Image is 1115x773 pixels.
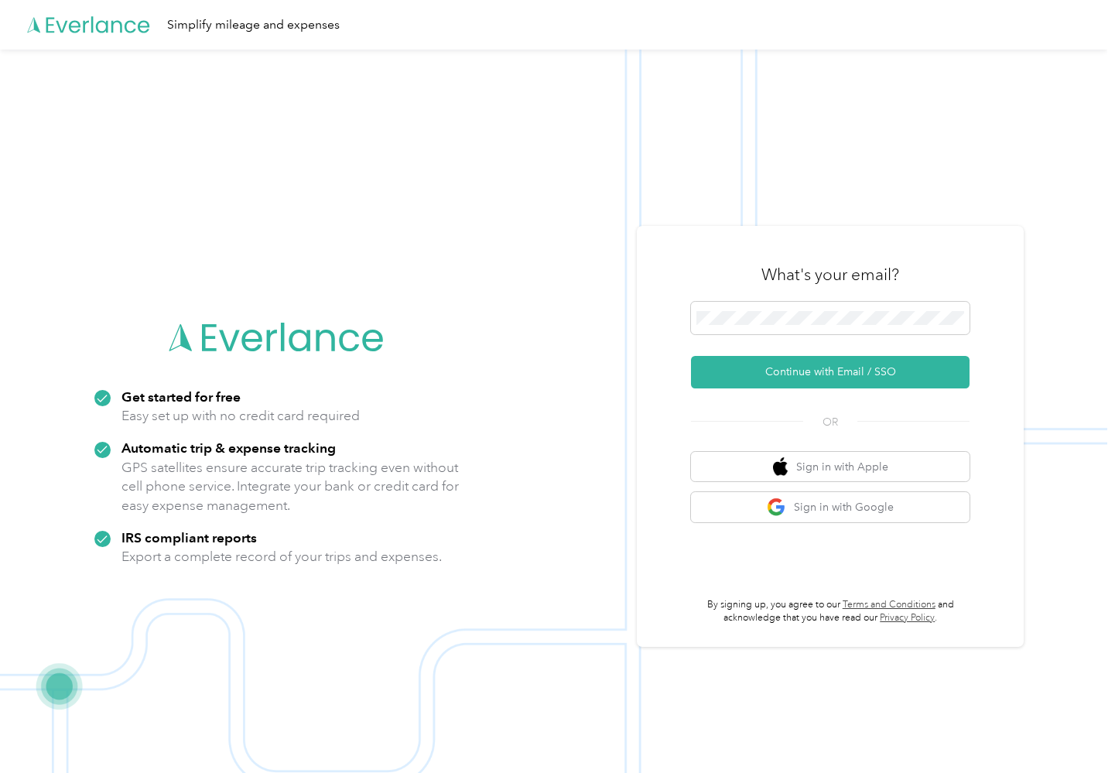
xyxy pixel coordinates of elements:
button: google logoSign in with Google [691,492,970,522]
h3: What's your email? [761,264,899,286]
img: apple logo [773,457,788,477]
p: Export a complete record of your trips and expenses. [121,547,442,566]
strong: IRS compliant reports [121,529,257,546]
strong: Get started for free [121,388,241,405]
img: google logo [767,498,786,517]
button: apple logoSign in with Apple [691,452,970,482]
p: GPS satellites ensure accurate trip tracking even without cell phone service. Integrate your bank... [121,458,460,515]
div: Simplify mileage and expenses [167,15,340,35]
p: Easy set up with no credit card required [121,406,360,426]
p: By signing up, you agree to our and acknowledge that you have read our . [691,598,970,625]
a: Terms and Conditions [843,599,935,611]
a: Privacy Policy [880,612,935,624]
button: Continue with Email / SSO [691,356,970,388]
span: OR [803,414,857,430]
strong: Automatic trip & expense tracking [121,440,336,456]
